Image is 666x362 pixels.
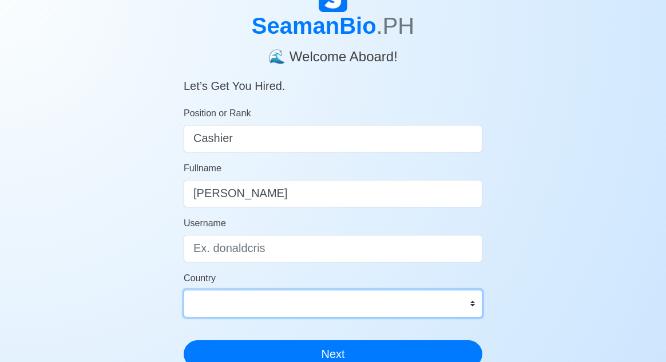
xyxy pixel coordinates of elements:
h4: 🌊 Welcome Aboard! [184,40,482,65]
h5: Let’s Get You Hired. [184,65,482,93]
span: Username [184,218,226,228]
span: .PH [376,13,415,38]
h1: SeamanBio [184,12,482,40]
input: Your Fullname [184,180,482,207]
span: Position or Rank [184,108,251,118]
input: ex. 2nd Officer w/Master License [184,125,482,152]
input: Ex. donaldcris [184,235,482,262]
label: Country [184,271,216,285]
span: Fullname [184,163,221,173]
